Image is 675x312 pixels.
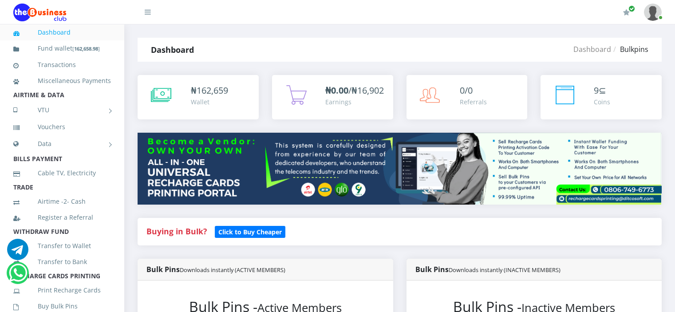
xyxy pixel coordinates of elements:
[9,269,27,284] a: Chat for support
[13,71,111,91] a: Miscellaneous Payments
[460,84,473,96] span: 0/0
[13,133,111,155] a: Data
[146,265,285,274] strong: Bulk Pins
[180,266,285,274] small: Downloads instantly (ACTIVE MEMBERS)
[146,226,207,237] strong: Buying in Bulk?
[151,44,194,55] strong: Dashboard
[13,117,111,137] a: Vouchers
[594,84,610,97] div: ⊆
[573,44,611,54] a: Dashboard
[13,252,111,272] a: Transfer to Bank
[449,266,561,274] small: Downloads instantly (INACTIVE MEMBERS)
[415,265,561,274] strong: Bulk Pins
[13,38,111,59] a: Fund wallet[162,658.98]
[623,9,630,16] i: Renew/Upgrade Subscription
[13,236,111,256] a: Transfer to Wallet
[325,97,384,107] div: Earnings
[644,4,662,21] img: User
[407,75,528,119] a: 0/0 Referrals
[13,22,111,43] a: Dashboard
[13,4,67,21] img: Logo
[325,84,384,96] span: /₦16,902
[138,133,662,205] img: multitenant_rcp.png
[460,97,487,107] div: Referrals
[7,245,28,260] a: Chat for support
[191,97,228,107] div: Wallet
[74,45,98,52] b: 162,658.98
[215,226,285,237] a: Click to Buy Cheaper
[138,75,259,119] a: ₦162,659 Wallet
[13,163,111,183] a: Cable TV, Electricity
[218,228,282,236] b: Click to Buy Cheaper
[594,97,610,107] div: Coins
[13,280,111,300] a: Print Recharge Cards
[272,75,393,119] a: ₦0.00/₦16,902 Earnings
[197,84,228,96] span: 162,659
[13,99,111,121] a: VTU
[611,44,648,55] li: Bulkpins
[72,45,100,52] small: [ ]
[594,84,599,96] span: 9
[13,55,111,75] a: Transactions
[191,84,228,97] div: ₦
[13,207,111,228] a: Register a Referral
[628,5,635,12] span: Renew/Upgrade Subscription
[13,191,111,212] a: Airtime -2- Cash
[325,84,348,96] b: ₦0.00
